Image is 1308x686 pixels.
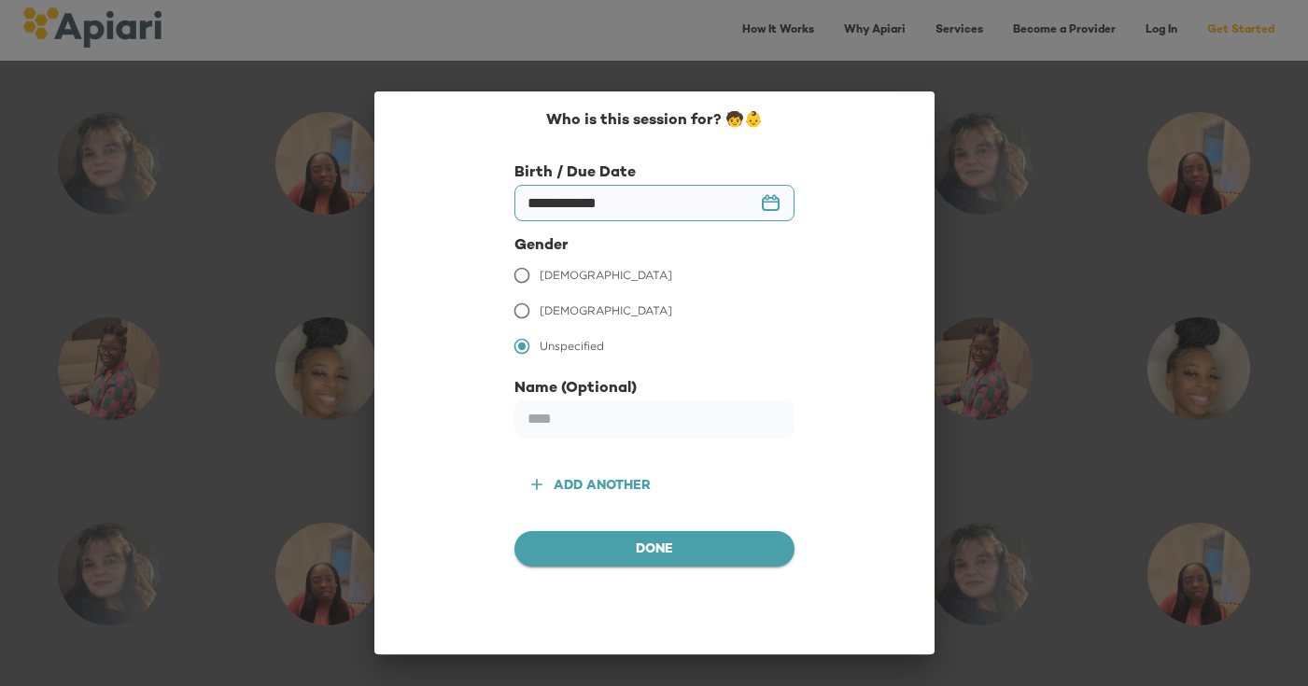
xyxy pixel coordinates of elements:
div: Name (Optional) [514,379,795,400]
div: gender [514,258,795,364]
button: Add another [514,468,668,502]
span: Unspecified [540,338,604,355]
div: Birth / Due Date [514,163,795,185]
span: Done [529,539,780,562]
div: Add another [554,475,651,498]
div: Who is this session for? 🧒👶 [415,111,893,133]
span: [DEMOGRAPHIC_DATA] [540,302,672,319]
button: Done [514,531,795,567]
div: Gender [514,236,795,258]
span: [DEMOGRAPHIC_DATA] [540,267,672,284]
